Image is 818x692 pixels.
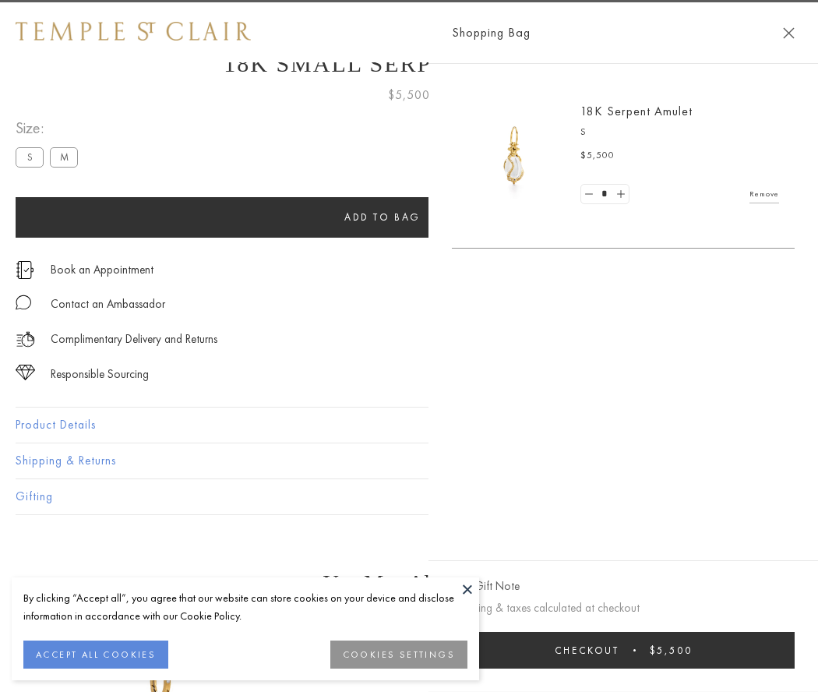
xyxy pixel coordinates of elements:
p: Shipping & taxes calculated at checkout [452,598,795,618]
h3: You May Also Like [39,570,779,595]
img: icon_sourcing.svg [16,365,35,380]
button: Add to bag [16,197,749,238]
label: S [16,147,44,167]
span: $5,500 [650,644,693,657]
span: Checkout [555,644,619,657]
button: Add Gift Note [452,577,520,596]
img: Temple St. Clair [16,22,251,41]
span: Shopping Bag [452,23,531,43]
img: P51836-E11SERPPV [467,109,561,203]
img: MessageIcon-01_2.svg [16,295,31,310]
a: Book an Appointment [51,261,153,278]
button: COOKIES SETTINGS [330,641,467,669]
button: ACCEPT ALL COOKIES [23,641,168,669]
button: Close Shopping Bag [783,27,795,39]
h1: 18K Small Serpent Amulet [16,51,802,77]
a: Set quantity to 0 [581,185,597,204]
label: M [50,147,78,167]
span: Size: [16,115,84,141]
button: Product Details [16,408,802,443]
img: icon_delivery.svg [16,330,35,349]
a: Remove [749,185,779,203]
img: icon_appointment.svg [16,261,34,279]
span: $5,500 [388,85,430,105]
button: Checkout $5,500 [452,632,795,669]
span: $5,500 [580,148,615,164]
a: 18K Serpent Amulet [580,103,693,119]
div: By clicking “Accept all”, you agree that our website can store cookies on your device and disclos... [23,589,467,625]
div: Contact an Ambassador [51,295,165,314]
span: Add to bag [344,210,421,224]
div: Responsible Sourcing [51,365,149,384]
button: Shipping & Returns [16,443,802,478]
a: Set quantity to 2 [612,185,628,204]
p: Complimentary Delivery and Returns [51,330,217,349]
button: Gifting [16,479,802,514]
p: S [580,125,779,140]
